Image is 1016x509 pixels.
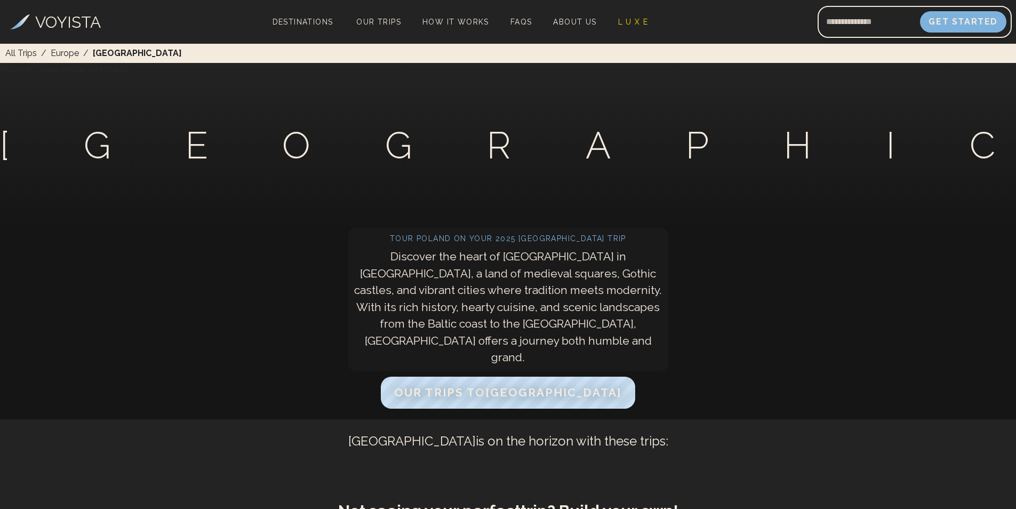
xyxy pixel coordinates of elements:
[510,18,532,26] span: FAQs
[268,13,338,45] span: Destinations
[381,377,635,409] button: Our Trips to[GEOGRAPHIC_DATA]
[553,18,596,26] span: About Us
[10,14,30,29] img: Voyista Logo
[422,18,489,26] span: How It Works
[93,47,182,60] span: [GEOGRAPHIC_DATA]
[5,47,37,60] a: All Trips
[506,14,537,29] a: FAQs
[618,18,649,26] span: L U X E
[354,248,663,366] p: Discover the heart of [GEOGRAPHIC_DATA] in [GEOGRAPHIC_DATA], a land of medieval squares, Gothic ...
[418,14,493,29] a: How It Works
[818,9,920,35] input: Email address
[356,18,401,26] span: Our Trips
[614,14,653,29] a: L U X E
[920,11,1006,33] button: Get Started
[354,233,663,244] h2: Tour Poland on your 2025 [GEOGRAPHIC_DATA] trip
[549,14,601,29] a: About Us
[83,47,89,60] span: /
[10,10,101,34] a: VOYISTA
[35,10,101,34] h3: VOYISTA
[381,388,635,399] a: Our Trips to[GEOGRAPHIC_DATA]
[51,47,79,60] a: Europe
[352,14,405,29] a: Our Trips
[41,47,46,60] span: /
[394,386,622,399] span: Our Trips to [GEOGRAPHIC_DATA]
